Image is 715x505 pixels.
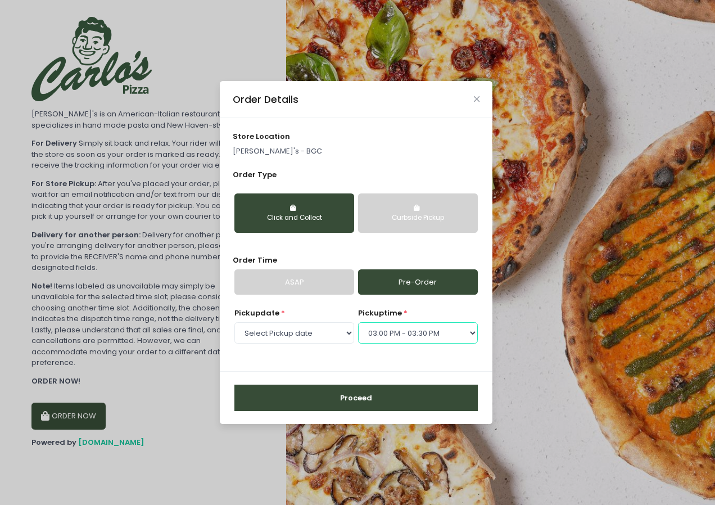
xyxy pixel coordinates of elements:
[234,269,354,295] a: ASAP
[233,131,290,142] span: store location
[234,308,279,318] span: Pickup date
[474,96,479,102] button: Close
[233,146,480,157] p: [PERSON_NAME]'s - BGC
[234,385,478,412] button: Proceed
[234,193,354,233] button: Click and Collect
[358,269,478,295] a: Pre-Order
[233,92,298,107] div: Order Details
[358,193,478,233] button: Curbside Pickup
[358,308,402,318] span: pickup time
[242,213,346,223] div: Click and Collect
[233,169,277,180] span: Order Type
[366,213,470,223] div: Curbside Pickup
[233,255,277,265] span: Order Time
